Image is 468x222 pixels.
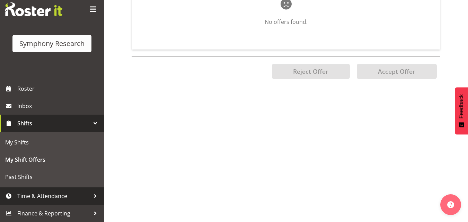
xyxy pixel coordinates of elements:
div: Symphony Research [19,38,85,49]
span: My Shifts [5,137,99,148]
a: Past Shifts [2,168,102,186]
span: Inbox [17,101,100,111]
img: help-xxl-2.png [447,201,454,208]
button: Reject Offer [272,64,350,79]
span: My Shift Offers [5,154,99,165]
span: Accept Offer [378,67,415,76]
a: My Shifts [2,134,102,151]
button: Feedback - Show survey [455,87,468,134]
span: Roster [17,83,100,94]
img: Rosterit website logo [5,2,62,16]
span: Time & Attendance [17,191,90,201]
span: Finance & Reporting [17,208,90,219]
span: Feedback [458,94,465,118]
button: Accept Offer [357,64,437,79]
a: My Shift Offers [2,151,102,168]
span: Shifts [17,118,90,128]
span: Past Shifts [5,172,99,182]
p: No offers found. [154,18,418,26]
span: Reject Offer [293,67,328,76]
